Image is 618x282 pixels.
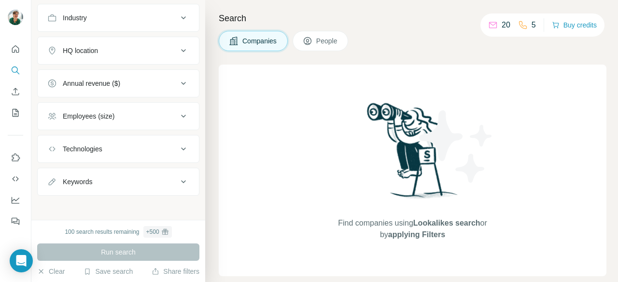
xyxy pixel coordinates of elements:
button: Industry [38,6,199,29]
button: Use Surfe on LinkedIn [8,149,23,166]
button: Buy credits [552,18,597,32]
img: Avatar [8,10,23,25]
div: Technologies [63,144,102,154]
div: Open Intercom Messenger [10,249,33,272]
span: Find companies using or by [335,217,490,241]
span: People [316,36,338,46]
button: Enrich CSV [8,83,23,100]
span: applying Filters [388,230,445,239]
h4: Search [219,12,606,25]
p: 5 [532,19,536,31]
button: Feedback [8,213,23,230]
button: Technologies [38,137,199,161]
button: Search [8,62,23,79]
button: Share filters [152,267,199,276]
div: Keywords [63,177,92,187]
button: Clear [37,267,65,276]
button: Keywords [38,170,199,193]
div: HQ location [63,46,98,55]
button: Quick start [8,40,23,58]
button: Annual revenue ($) [38,72,199,95]
div: Employees (size) [63,111,114,121]
div: + 500 [146,228,159,236]
button: Use Surfe API [8,170,23,188]
div: Industry [63,13,87,23]
p: 20 [502,19,510,31]
button: My lists [8,104,23,121]
img: Surfe Illustration - Stars [413,103,500,190]
div: Annual revenue ($) [63,79,120,88]
button: Save search [84,267,133,276]
div: 100 search results remaining [65,226,171,238]
span: Lookalikes search [413,219,480,227]
button: HQ location [38,39,199,62]
button: Employees (size) [38,105,199,128]
img: Surfe Illustration - Woman searching with binoculars [363,100,463,208]
span: Companies [242,36,278,46]
button: Dashboard [8,191,23,209]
